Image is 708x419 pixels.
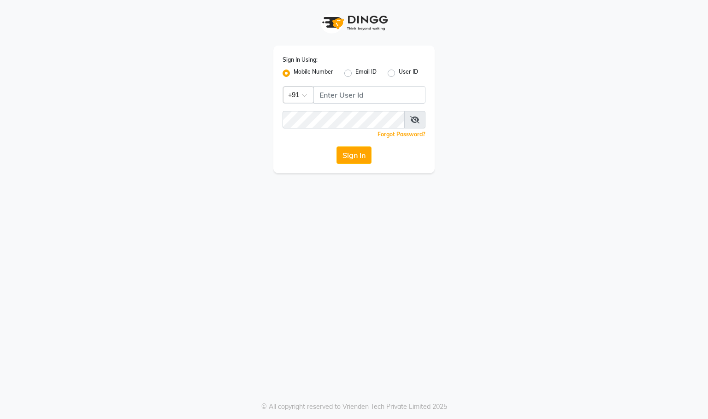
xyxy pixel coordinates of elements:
[283,56,318,64] label: Sign In Using:
[399,68,418,79] label: User ID
[313,86,425,104] input: Username
[294,68,333,79] label: Mobile Number
[283,111,405,128] input: Username
[317,9,391,36] img: logo1.svg
[378,131,425,138] a: Forgot Password?
[336,146,372,164] button: Sign In
[355,68,377,79] label: Email ID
